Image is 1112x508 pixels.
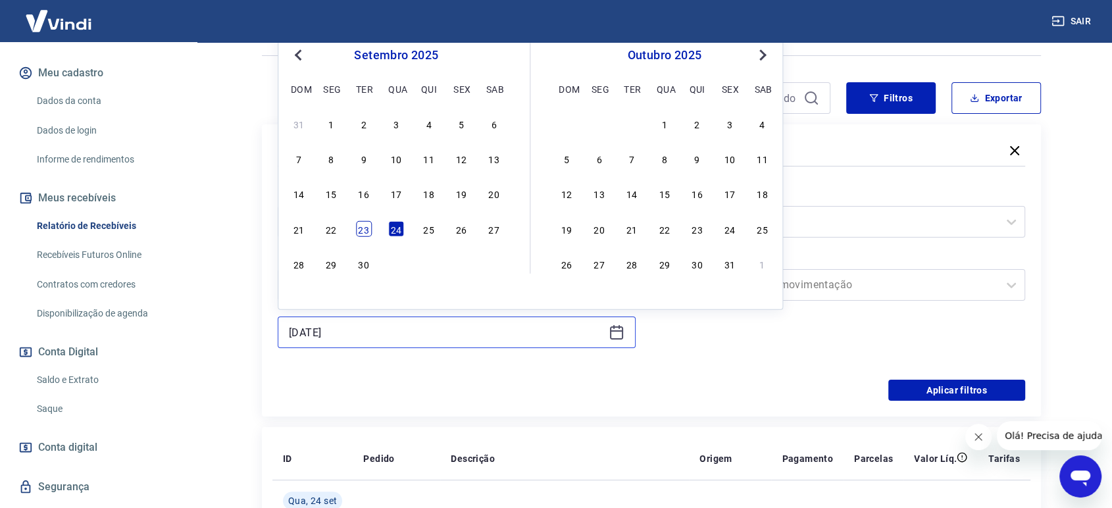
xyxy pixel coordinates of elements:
a: Dados de login [32,117,181,144]
a: Dados da conta [32,88,181,114]
a: Informe de rendimentos [32,146,181,173]
div: Choose segunda-feira, 6 de outubro de 2025 [592,151,607,166]
div: sex [453,80,469,96]
iframe: Mensagem da empresa [997,421,1101,450]
div: Choose terça-feira, 30 de setembro de 2025 [624,116,640,132]
div: Choose segunda-feira, 22 de setembro de 2025 [323,220,339,236]
a: Disponibilização de agenda [32,300,181,327]
div: month 2025-09 [289,114,503,273]
span: Olá! Precisa de ajuda? [8,9,111,20]
input: Data final [289,322,603,342]
button: Sair [1049,9,1096,34]
div: Choose quinta-feira, 18 de setembro de 2025 [421,186,437,201]
p: Pagamento [782,452,833,465]
p: Tarifas [988,452,1020,465]
div: Choose sexta-feira, 3 de outubro de 2025 [722,116,738,132]
div: Choose segunda-feira, 8 de setembro de 2025 [323,151,339,166]
div: Choose quarta-feira, 1 de outubro de 2025 [388,256,404,272]
div: Choose domingo, 31 de agosto de 2025 [291,116,307,132]
div: Choose sábado, 11 de outubro de 2025 [755,151,771,166]
a: Saque [32,395,181,422]
div: Choose quinta-feira, 30 de outubro de 2025 [689,256,705,272]
div: setembro 2025 [289,47,503,63]
div: Choose sexta-feira, 31 de outubro de 2025 [722,256,738,272]
div: Choose terça-feira, 14 de outubro de 2025 [624,186,640,201]
div: qua [657,80,672,96]
div: Choose sábado, 27 de setembro de 2025 [486,220,502,236]
div: Choose sexta-feira, 24 de outubro de 2025 [722,220,738,236]
div: qui [689,80,705,96]
div: Choose domingo, 7 de setembro de 2025 [291,151,307,166]
button: Conta Digital [16,338,181,367]
div: Choose sexta-feira, 5 de setembro de 2025 [453,116,469,132]
div: Choose terça-feira, 21 de outubro de 2025 [624,220,640,236]
div: Choose quinta-feira, 4 de setembro de 2025 [421,116,437,132]
iframe: Botão para abrir a janela de mensagens [1059,455,1101,497]
div: Choose segunda-feira, 29 de setembro de 2025 [592,116,607,132]
div: Choose sexta-feira, 26 de setembro de 2025 [453,220,469,236]
a: Conta digital [16,433,181,462]
div: Choose quarta-feira, 15 de outubro de 2025 [657,186,672,201]
div: dom [559,80,574,96]
div: ter [624,80,640,96]
div: Choose sábado, 25 de outubro de 2025 [755,220,771,236]
div: Choose terça-feira, 2 de setembro de 2025 [356,116,372,132]
div: qua [388,80,404,96]
div: Choose domingo, 21 de setembro de 2025 [291,220,307,236]
div: Choose quarta-feira, 17 de setembro de 2025 [388,186,404,201]
div: Choose quarta-feira, 24 de setembro de 2025 [388,220,404,236]
label: Tipo de Movimentação [670,251,1023,267]
div: Choose segunda-feira, 20 de outubro de 2025 [592,220,607,236]
label: Forma de Pagamento [670,188,1023,203]
div: Choose quarta-feira, 22 de outubro de 2025 [657,220,672,236]
div: Choose domingo, 26 de outubro de 2025 [559,256,574,272]
p: ID [283,452,292,465]
div: Choose sábado, 4 de outubro de 2025 [755,116,771,132]
a: Recebíveis Futuros Online [32,241,181,268]
div: Choose sábado, 20 de setembro de 2025 [486,186,502,201]
p: Valor Líq. [914,452,957,465]
div: Choose domingo, 5 de outubro de 2025 [559,151,574,166]
div: Choose segunda-feira, 1 de setembro de 2025 [323,116,339,132]
div: Choose sexta-feira, 10 de outubro de 2025 [722,151,738,166]
div: Choose quarta-feira, 8 de outubro de 2025 [657,151,672,166]
div: Choose domingo, 19 de outubro de 2025 [559,220,574,236]
div: sex [722,80,738,96]
div: Choose terça-feira, 7 de outubro de 2025 [624,151,640,166]
div: sab [755,80,771,96]
p: Parcelas [854,452,893,465]
div: Choose quinta-feira, 2 de outubro de 2025 [689,116,705,132]
div: Choose quinta-feira, 25 de setembro de 2025 [421,220,437,236]
p: Origem [699,452,732,465]
div: Choose quinta-feira, 23 de outubro de 2025 [689,220,705,236]
button: Next Month [755,47,771,63]
span: Conta digital [38,438,97,457]
div: outubro 2025 [557,47,772,63]
div: Choose sábado, 13 de setembro de 2025 [486,151,502,166]
button: Filtros [846,82,936,114]
div: Choose quarta-feira, 10 de setembro de 2025 [388,151,404,166]
div: Choose terça-feira, 9 de setembro de 2025 [356,151,372,166]
div: Choose domingo, 28 de setembro de 2025 [559,116,574,132]
div: Choose domingo, 14 de setembro de 2025 [291,186,307,201]
div: seg [592,80,607,96]
div: dom [291,80,307,96]
button: Exportar [951,82,1041,114]
div: ter [356,80,372,96]
div: Choose quinta-feira, 2 de outubro de 2025 [421,256,437,272]
button: Previous Month [290,47,306,63]
div: Choose sexta-feira, 19 de setembro de 2025 [453,186,469,201]
div: Choose quarta-feira, 1 de outubro de 2025 [657,116,672,132]
a: Relatório de Recebíveis [32,213,181,240]
div: Choose sábado, 1 de novembro de 2025 [755,256,771,272]
div: Choose segunda-feira, 29 de setembro de 2025 [323,256,339,272]
div: month 2025-10 [557,114,772,273]
div: sab [486,80,502,96]
div: Choose quinta-feira, 16 de outubro de 2025 [689,186,705,201]
a: Contratos com credores [32,271,181,298]
div: Choose segunda-feira, 15 de setembro de 2025 [323,186,339,201]
div: Choose domingo, 12 de outubro de 2025 [559,186,574,201]
button: Meu cadastro [16,59,181,88]
div: Choose sábado, 18 de outubro de 2025 [755,186,771,201]
div: Choose quarta-feira, 3 de setembro de 2025 [388,116,404,132]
